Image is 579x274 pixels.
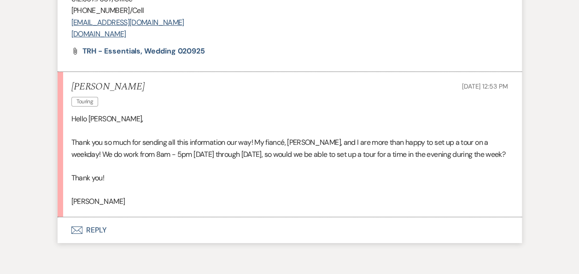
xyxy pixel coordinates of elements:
[71,29,126,39] a: [DOMAIN_NAME]
[71,97,99,107] span: Touring
[71,81,145,93] h5: [PERSON_NAME]
[82,48,205,55] a: TRH - Essentials, Wedding 020925
[71,173,105,183] span: Thank you!
[71,197,125,206] span: [PERSON_NAME]
[462,82,508,90] span: [DATE] 12:53 PM
[71,137,505,159] span: Thank you so much for sending all this information our way! My fiancé, [PERSON_NAME], and I are m...
[71,114,143,124] span: Hello [PERSON_NAME],
[82,46,205,56] span: TRH - Essentials, Wedding 020925
[58,217,522,243] button: Reply
[71,18,184,27] a: [EMAIL_ADDRESS][DOMAIN_NAME]
[71,5,508,17] p: [PHONE_NUMBER]/Cell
